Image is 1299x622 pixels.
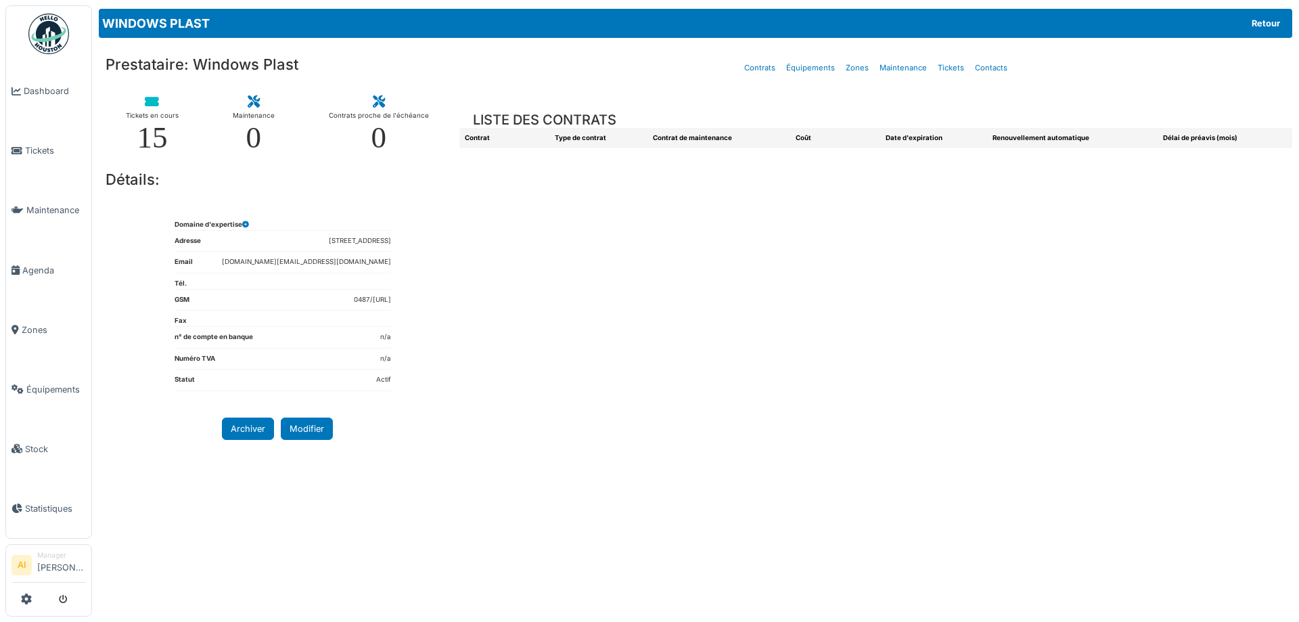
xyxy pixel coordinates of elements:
[329,236,391,246] dd: [STREET_ADDRESS]
[6,479,91,538] a: Statistiques
[37,550,86,579] li: [PERSON_NAME]
[380,354,391,364] dd: n/a
[318,85,440,163] a: Contrats proche de l'échéance 0
[6,62,91,121] a: Dashboard
[175,220,249,230] dt: Domaine d'expertise
[459,128,549,149] th: Contrat
[175,375,195,391] dt: Statut
[6,359,91,419] a: Équipements
[115,85,189,163] a: Tickets en cours 15
[549,128,648,149] th: Type de contrat
[6,240,91,300] a: Agenda
[781,52,840,84] a: Équipements
[126,109,179,123] div: Tickets en cours
[175,295,189,311] dt: GSM
[25,443,86,456] span: Stock
[840,52,874,84] a: Zones
[647,128,790,149] th: Contrat de maintenance
[22,324,86,336] span: Zones
[26,204,86,217] span: Maintenance
[790,128,880,149] th: Coût
[25,144,86,157] span: Tickets
[222,418,274,440] a: Archiver
[175,354,215,370] dt: Numéro TVA
[175,316,187,326] dt: Fax
[376,375,391,385] dd: Actif
[175,332,253,348] dt: n° de compte en banque
[26,383,86,396] span: Équipements
[970,52,1013,84] a: Contacts
[6,419,91,479] a: Stock
[12,555,32,575] li: AI
[874,52,932,84] a: Maintenance
[329,109,429,123] div: Contrats proche de l'échéance
[99,164,456,195] h3: Détails:
[354,295,391,305] dd: 0487/[URL]
[473,112,616,128] h3: LISTE DES CONTRATS
[1158,128,1292,149] th: Délai de préavis (mois)
[175,257,193,273] dt: Email
[1243,12,1289,35] a: Retour
[175,236,201,252] dt: Adresse
[739,52,781,84] a: Contrats
[380,332,391,342] dd: n/a
[6,300,91,359] a: Zones
[987,128,1158,149] th: Renouvellement automatique
[6,121,91,181] a: Tickets
[24,85,86,97] span: Dashboard
[233,109,275,123] div: Maintenance
[6,181,91,240] a: Maintenance
[281,418,333,440] button: Modifier
[222,257,391,267] dd: [DOMAIN_NAME][EMAIL_ADDRESS][DOMAIN_NAME]
[28,14,69,54] img: Badge_color-CXgf-gQk.svg
[222,85,286,163] a: Maintenance 0
[246,123,262,153] div: 0
[880,128,987,149] th: Date d'expiration
[22,264,86,277] span: Agenda
[371,123,386,153] div: 0
[25,502,86,515] span: Statistiques
[12,550,86,583] a: AI Manager[PERSON_NAME]
[137,123,167,153] div: 15
[175,279,187,289] dt: Tél.
[932,52,970,84] a: Tickets
[99,49,456,80] h3: Prestataire: Windows Plast
[37,550,86,560] div: Manager
[99,9,1292,38] div: WINDOWS PLAST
